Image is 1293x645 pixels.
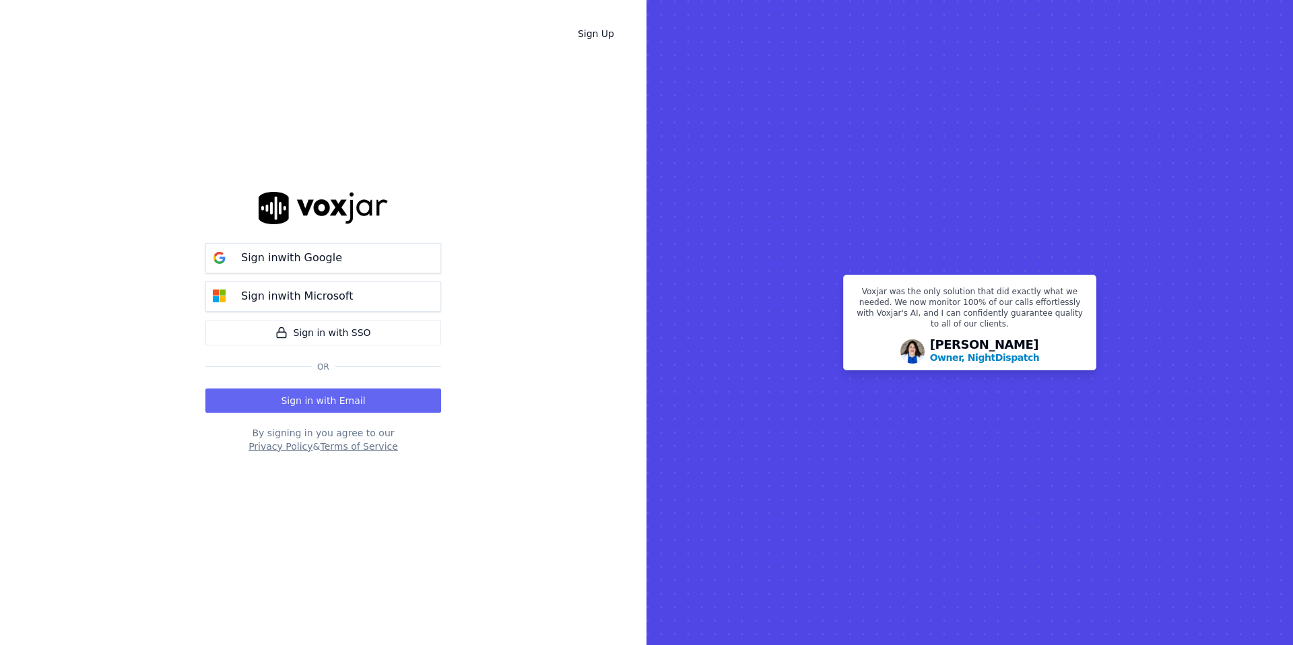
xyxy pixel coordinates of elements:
p: Owner, NightDispatch [930,351,1040,364]
img: microsoft Sign in button [206,283,233,310]
a: Sign Up [567,22,625,46]
p: Sign in with Google [241,250,342,266]
button: Sign in with Email [205,388,441,413]
button: Sign inwith Microsoft [205,281,441,312]
button: Terms of Service [320,440,397,453]
p: Voxjar was the only solution that did exactly what we needed. We now monitor 100% of our calls ef... [852,286,1088,335]
button: Sign inwith Google [205,243,441,273]
img: logo [259,192,388,224]
button: Privacy Policy [248,440,312,453]
a: Sign in with SSO [205,320,441,345]
img: google Sign in button [206,244,233,271]
div: By signing in you agree to our & [205,426,441,453]
span: Or [312,362,335,372]
div: [PERSON_NAME] [930,339,1040,364]
img: Avatar [900,339,925,364]
p: Sign in with Microsoft [241,288,353,304]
